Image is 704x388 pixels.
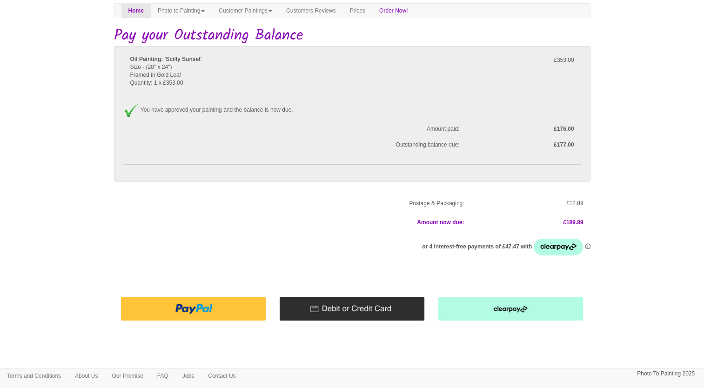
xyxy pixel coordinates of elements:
[123,55,467,95] div: Size - (28" x 24") Framed in Gold Leaf Quantity: 1 x £353.00
[478,199,583,208] p: £12.89
[123,125,467,149] span: Amount paid: Outstanding balance due:
[123,103,139,117] img: Approved
[121,218,464,227] p: Amount now due:
[151,4,212,18] a: Photo to Painting
[422,243,533,250] span: or 4 interest-free payments of £47.47 with
[175,369,201,383] a: Jobs
[343,4,372,18] a: Prices
[121,297,266,321] img: Pay with PayPal
[121,199,464,208] p: Postage & Packaging:
[130,56,202,62] b: Oil Painting: 'Scilly Sunset'
[585,243,590,250] a: Information - Opens a dialog
[141,107,293,113] span: You have approved your painting and the balance is now due.
[201,369,242,383] a: Contact Us
[114,27,590,44] h1: Pay your Outstanding Balance
[212,4,279,18] a: Customer Paintings
[467,125,581,149] label: £176.00 £177.00
[105,369,150,383] a: Our Promise
[637,369,695,379] p: Photo To Painting 2025
[438,297,583,321] img: Pay with clearpay
[121,4,151,18] a: Home
[372,4,415,18] a: Order Now!
[68,369,105,383] a: About Us
[478,218,583,227] p: £189.89
[279,4,343,18] a: Customers Reviews
[280,297,424,321] img: Pay with Credit/Debit card
[474,55,574,65] p: £353.00
[150,369,175,383] a: FAQ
